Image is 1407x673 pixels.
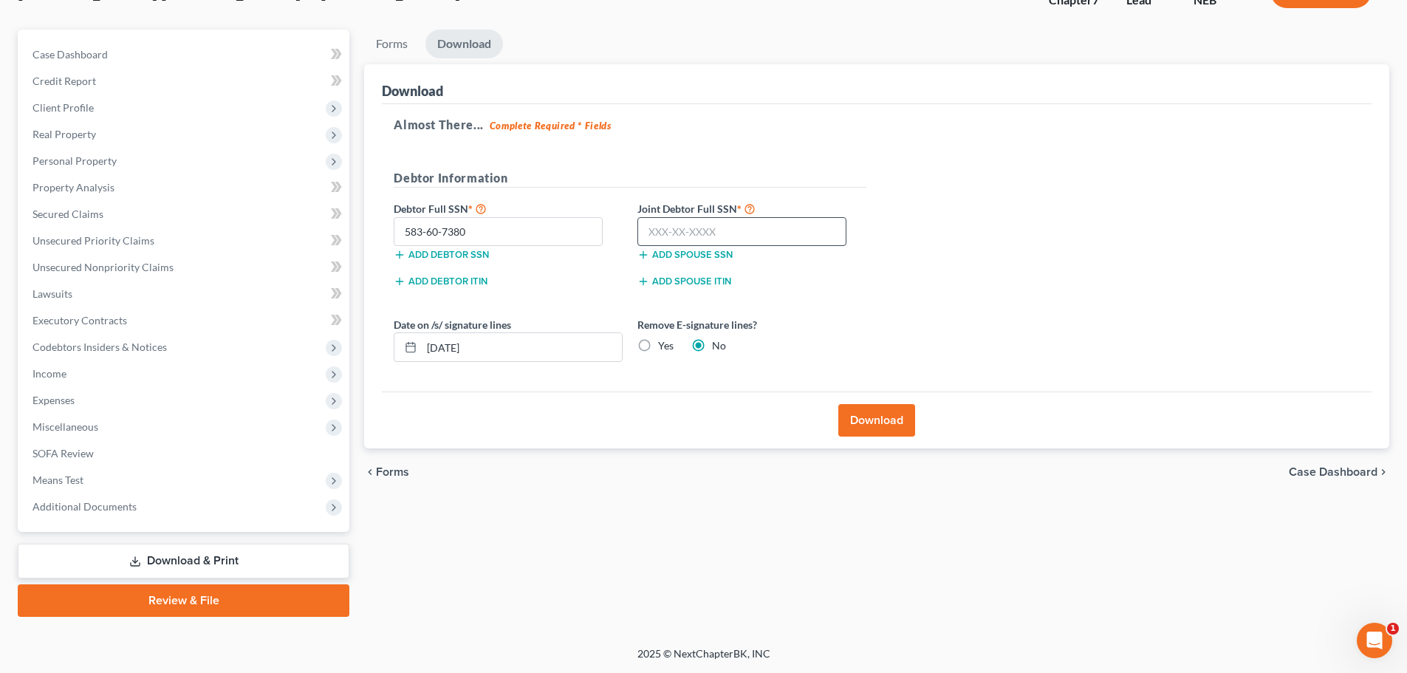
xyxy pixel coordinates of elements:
[21,440,349,467] a: SOFA Review
[32,128,96,140] span: Real Property
[32,341,167,353] span: Codebtors Insiders & Notices
[838,404,915,437] button: Download
[32,75,96,87] span: Credit Report
[1357,623,1392,658] iframe: Intercom live chat
[18,544,349,578] a: Download & Print
[21,41,349,68] a: Case Dashboard
[1289,466,1377,478] span: Case Dashboard
[364,30,420,58] a: Forms
[637,217,846,247] input: XXX-XX-XXXX
[382,82,443,100] div: Download
[394,169,866,188] h5: Debtor Information
[32,101,94,114] span: Client Profile
[394,217,603,247] input: XXX-XX-XXXX
[394,276,487,287] button: Add debtor ITIN
[32,48,108,61] span: Case Dashboard
[32,234,154,247] span: Unsecured Priority Claims
[32,367,66,380] span: Income
[1289,466,1389,478] a: Case Dashboard chevron_right
[32,154,117,167] span: Personal Property
[422,333,622,361] input: MM/DD/YYYY
[32,261,174,273] span: Unsecured Nonpriority Claims
[712,338,726,353] label: No
[637,276,731,287] button: Add spouse ITIN
[32,208,103,220] span: Secured Claims
[394,317,511,332] label: Date on /s/ signature lines
[425,30,503,58] a: Download
[630,199,874,217] label: Joint Debtor Full SSN
[32,447,94,460] span: SOFA Review
[637,317,866,332] label: Remove E-signature lines?
[32,314,127,327] span: Executory Contracts
[21,201,349,228] a: Secured Claims
[32,181,114,194] span: Property Analysis
[364,466,376,478] i: chevron_left
[32,287,72,300] span: Lawsuits
[32,474,83,486] span: Means Test
[637,249,733,261] button: Add spouse SSN
[283,646,1125,673] div: 2025 © NextChapterBK, INC
[364,466,429,478] button: chevron_left Forms
[21,174,349,201] a: Property Analysis
[490,120,612,131] strong: Complete Required * Fields
[32,394,75,406] span: Expenses
[21,254,349,281] a: Unsecured Nonpriority Claims
[21,68,349,95] a: Credit Report
[18,584,349,617] a: Review & File
[21,307,349,334] a: Executory Contracts
[376,466,409,478] span: Forms
[32,500,137,513] span: Additional Documents
[386,199,630,217] label: Debtor Full SSN
[394,249,489,261] button: Add debtor SSN
[21,281,349,307] a: Lawsuits
[32,420,98,433] span: Miscellaneous
[394,116,1360,134] h5: Almost There...
[1387,623,1399,635] span: 1
[658,338,674,353] label: Yes
[21,228,349,254] a: Unsecured Priority Claims
[1377,466,1389,478] i: chevron_right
